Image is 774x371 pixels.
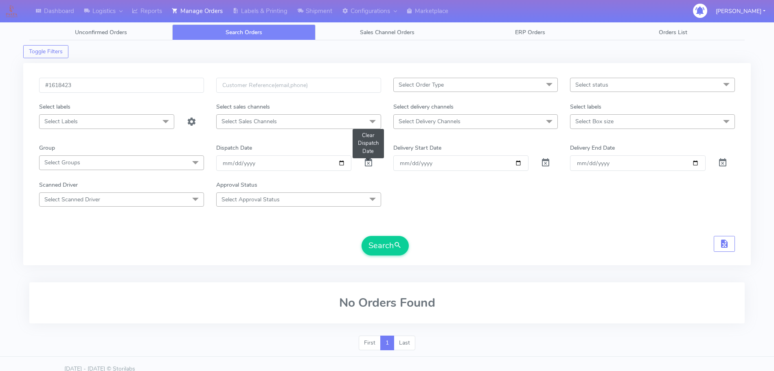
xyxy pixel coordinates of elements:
label: Select labels [570,103,601,111]
label: Dispatch Date [216,144,252,152]
h2: No Orders Found [39,296,735,310]
span: Select Box size [575,118,614,125]
button: [PERSON_NAME] [710,3,772,20]
ul: Tabs [29,24,745,40]
label: Group [39,144,55,152]
span: Select Delivery Channels [399,118,460,125]
a: 1 [380,336,394,350]
span: Orders List [659,28,687,36]
label: Select sales channels [216,103,270,111]
label: Approval Status [216,181,257,189]
span: Select Sales Channels [221,118,277,125]
label: Scanned Driver [39,181,78,189]
span: ERP Orders [515,28,545,36]
span: Sales Channel Orders [360,28,414,36]
label: Select labels [39,103,70,111]
button: Search [362,236,409,255]
button: Toggle Filters [23,45,68,58]
span: Select Scanned Driver [44,196,100,203]
span: Select Approval Status [221,196,280,203]
label: Select delivery channels [393,103,454,111]
span: Select Groups [44,159,80,166]
span: Select Labels [44,118,78,125]
label: Delivery Start Date [393,144,441,152]
span: Select Order Type [399,81,444,89]
span: Search Orders [226,28,262,36]
input: Customer Reference(email,phone) [216,78,381,93]
label: Delivery End Date [570,144,615,152]
span: Unconfirmed Orders [75,28,127,36]
input: Order Id [39,78,204,93]
span: Select status [575,81,608,89]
